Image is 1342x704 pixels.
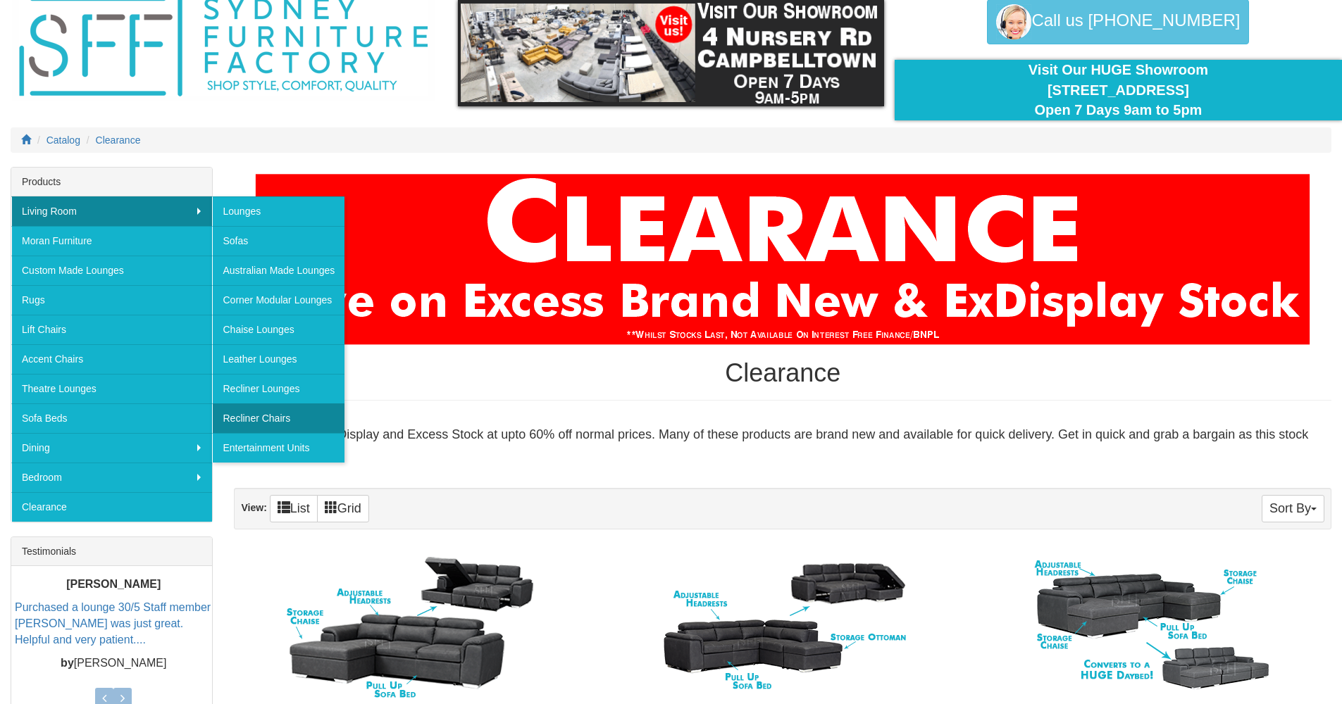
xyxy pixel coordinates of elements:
a: Bedroom [11,463,212,492]
div: Visit Our HUGE Showroom [STREET_ADDRESS] Open 7 Days 9am to 5pm [905,60,1331,120]
div: Testimonials [11,537,212,566]
a: Catalog [46,134,80,146]
a: Purchased a lounge 30/5 Staff member [PERSON_NAME] was just great. Helpful and very patient.... [15,601,211,646]
a: Lounges [212,196,344,226]
a: Dining [11,433,212,463]
a: Leather Lounges [212,344,344,374]
a: Recliner Lounges [212,374,344,403]
a: Australian Made Lounges [212,256,344,285]
a: Accent Chairs [11,344,212,374]
a: Sofa Beds [11,403,212,433]
a: Custom Made Lounges [11,256,212,285]
a: Lift Chairs [11,315,212,344]
h1: Clearance [234,359,1331,387]
a: Chaise Lounges [212,315,344,344]
b: [PERSON_NAME] [66,578,161,590]
a: Corner Modular Lounges [212,285,344,315]
a: Moran Furniture [11,226,212,256]
button: Sort By [1262,495,1324,522]
img: Clearance [255,174,1310,345]
a: Entertainment Units [212,433,344,463]
a: Recliner Chairs [212,403,344,433]
b: by [61,657,74,669]
a: Clearance [11,492,212,522]
div: Products [11,168,212,196]
div: We are clearing Display and Excess Stock at upto 60% off normal prices. Many of these products ar... [234,415,1331,473]
a: Sofas [212,226,344,256]
a: List [270,495,318,522]
a: Living Room [11,196,212,226]
p: [PERSON_NAME] [15,655,212,672]
strong: View: [241,502,266,513]
a: Grid [317,495,369,522]
a: Rugs [11,285,212,315]
a: Theatre Lounges [11,374,212,403]
a: Clearance [96,134,141,146]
